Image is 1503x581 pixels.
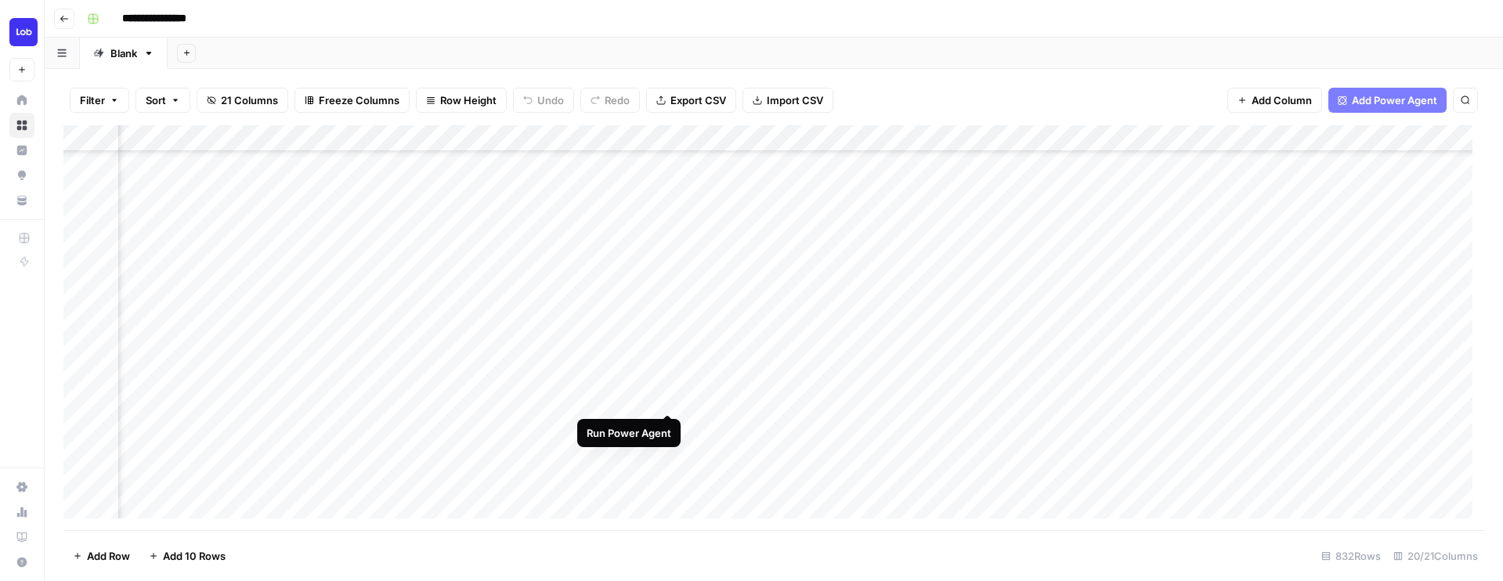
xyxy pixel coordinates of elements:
[1252,92,1312,108] span: Add Column
[87,548,130,564] span: Add Row
[9,550,34,575] button: Help + Support
[440,92,497,108] span: Row Height
[9,188,34,213] a: Your Data
[580,88,640,113] button: Redo
[139,543,235,568] button: Add 10 Rows
[1352,92,1437,108] span: Add Power Agent
[319,92,399,108] span: Freeze Columns
[221,92,278,108] span: 21 Columns
[9,18,38,46] img: Lob Logo
[163,548,226,564] span: Add 10 Rows
[80,38,168,69] a: Blank
[1387,543,1484,568] div: 20/21 Columns
[646,88,736,113] button: Export CSV
[70,88,129,113] button: Filter
[80,92,105,108] span: Filter
[767,92,823,108] span: Import CSV
[135,88,190,113] button: Sort
[416,88,507,113] button: Row Height
[742,88,833,113] button: Import CSV
[9,500,34,525] a: Usage
[63,543,139,568] button: Add Row
[9,113,34,138] a: Browse
[587,425,671,441] div: Run Power Agent
[513,88,574,113] button: Undo
[1315,543,1387,568] div: 832 Rows
[9,525,34,550] a: Learning Hub
[9,138,34,163] a: Insights
[1328,88,1447,113] button: Add Power Agent
[670,92,726,108] span: Export CSV
[197,88,288,113] button: 21 Columns
[537,92,564,108] span: Undo
[146,92,166,108] span: Sort
[9,475,34,500] a: Settings
[9,163,34,188] a: Opportunities
[9,13,34,52] button: Workspace: Lob
[9,88,34,113] a: Home
[110,45,137,61] div: Blank
[294,88,410,113] button: Freeze Columns
[605,92,630,108] span: Redo
[1227,88,1322,113] button: Add Column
